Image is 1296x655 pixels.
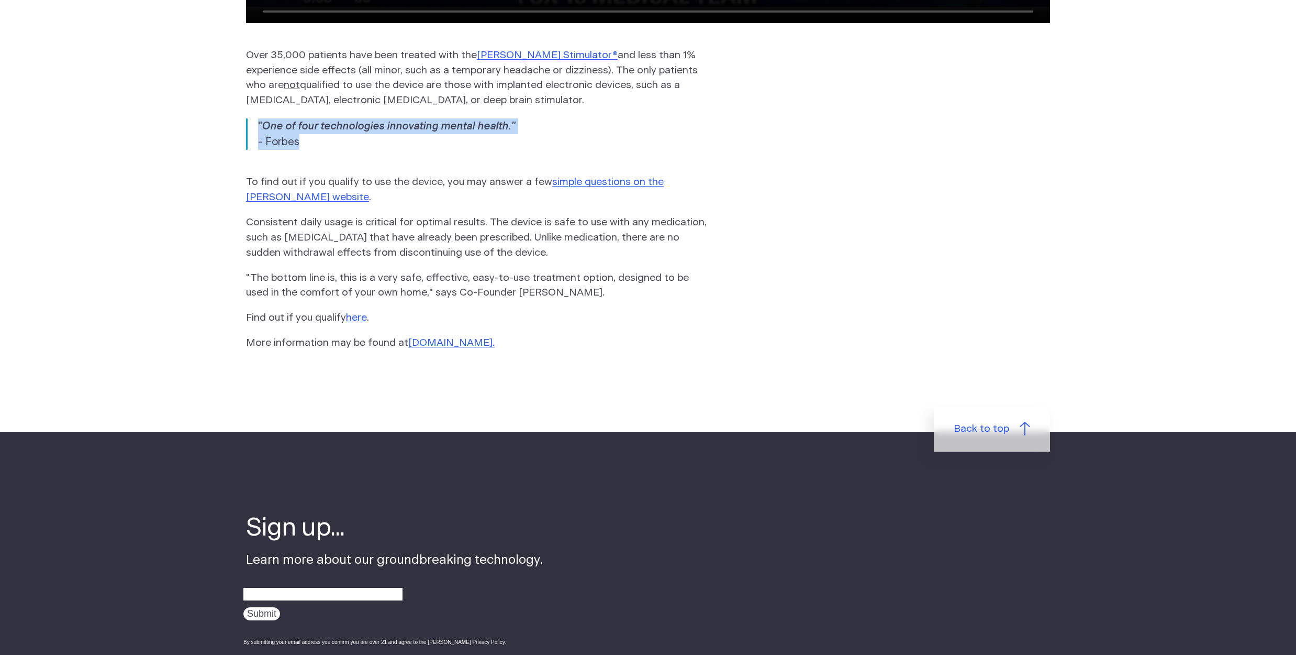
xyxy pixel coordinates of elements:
u: not [284,80,300,90]
a: . [493,338,495,348]
a: [PERSON_NAME] Stimulator® [477,50,618,60]
span: "The bottom line is, this is a very safe, effective, easy-to-use treatment option, designed to be... [246,273,689,298]
span: Find out if you qualify . [246,313,369,323]
h4: Sign up... [246,512,543,545]
em: One of four technologies innovating mental health." [262,121,516,132]
a: here [346,313,367,323]
a: [DOMAIN_NAME] [408,338,493,348]
span: To find out if you qualify to use the device, you may answer a few . [246,177,664,202]
span: qualified to use the device are those with implanted electronic devices, such as a [MEDICAL_DATA]... [246,80,680,105]
strong: " [258,121,516,132]
span: Over 35,000 patients have been treated with the and less than 1% experience side effects (all min... [246,50,698,91]
span: Back to top [954,422,1009,437]
input: Submit [243,607,280,620]
span: More information may be found at [246,338,493,348]
span: - Forbes [258,137,299,147]
a: Back to top [934,407,1050,452]
div: By submitting your email address you confirm you are over 21 and agree to the [PERSON_NAME] Priva... [243,638,543,646]
span: Consistent daily usage is critical for optimal results. The device is safe to use with any medica... [246,217,707,258]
